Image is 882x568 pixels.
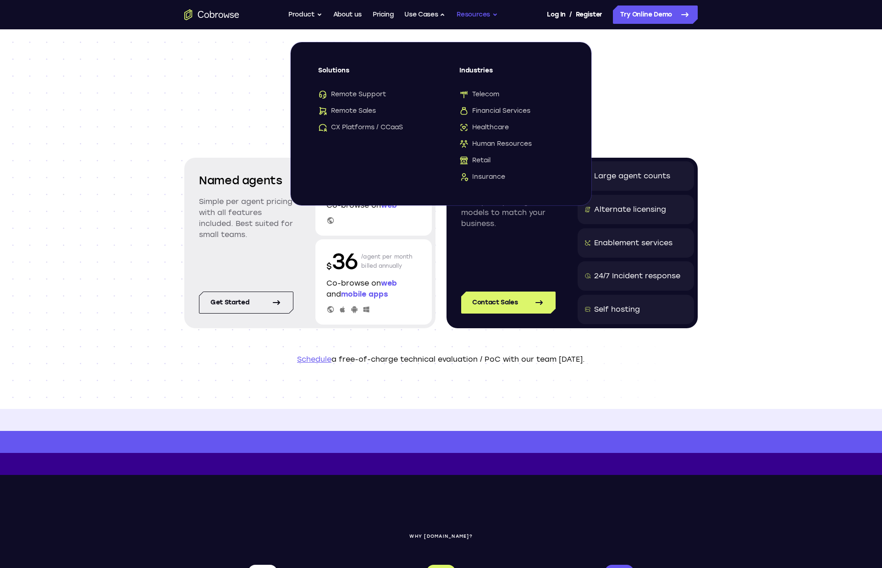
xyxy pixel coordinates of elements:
p: /agent per month billed annually [361,247,413,276]
p: Simple per agent pricing with all features included. Best suited for small teams. [199,196,293,240]
div: Enablement services [594,237,673,248]
div: 24/7 Incident response [594,270,680,281]
img: Human Resources [459,139,469,149]
a: Financial ServicesFinancial Services [459,106,564,116]
span: Financial Services [459,106,530,116]
a: Try Online Demo [613,6,698,24]
img: Retail [459,156,469,165]
a: Go to the home page [184,9,239,20]
span: Remote Support [318,90,386,99]
span: Remote Sales [318,106,376,116]
img: Remote Sales [318,106,327,116]
span: $ [326,261,332,271]
p: a free-of-charge technical evaluation / PoC with our team [DATE]. [184,354,698,365]
p: Co-browse on and [326,278,421,300]
a: Human ResourcesHuman Resources [459,139,564,149]
a: Contact Sales [461,292,556,314]
span: Insurance [459,172,505,182]
a: About us [333,6,362,24]
a: HealthcareHealthcare [459,123,564,132]
button: Use Cases [404,6,446,24]
div: Self hosting [594,304,640,315]
p: 36 [326,247,358,276]
span: CX Platforms / CCaaS [318,123,403,132]
div: Large agent counts [594,171,670,182]
h1: pricing models [184,73,698,132]
span: Telecom [459,90,499,99]
a: InsuranceInsurance [459,172,564,182]
img: Insurance [459,172,469,182]
img: Telecom [459,90,469,99]
p: Enterprise pricing models to match your business. [461,196,556,229]
span: Scalable and customized [184,73,698,103]
h2: Named agents [199,172,293,189]
img: Remote Support [318,90,327,99]
span: / [569,9,572,20]
a: Remote SupportRemote Support [318,90,423,99]
p: Co-browse on [326,200,421,211]
span: Retail [459,156,491,165]
a: TelecomTelecom [459,90,564,99]
span: mobile apps [341,290,388,298]
img: Financial Services [459,106,469,116]
a: Remote SalesRemote Sales [318,106,423,116]
a: Log In [547,6,565,24]
a: Register [576,6,602,24]
a: Schedule [297,355,331,364]
img: Healthcare [459,123,469,132]
a: Pricing [373,6,394,24]
button: Product [288,6,322,24]
span: Human Resources [459,139,532,149]
img: CX Platforms / CCaaS [318,123,327,132]
span: web [381,279,397,287]
span: Solutions [318,66,423,83]
p: WHY [DOMAIN_NAME]? [184,534,698,539]
a: Get started [199,292,293,314]
button: Resources [457,6,498,24]
a: CX Platforms / CCaaSCX Platforms / CCaaS [318,123,423,132]
span: Industries [459,66,564,83]
div: Alternate licensing [594,204,666,215]
span: Healthcare [459,123,509,132]
a: RetailRetail [459,156,564,165]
